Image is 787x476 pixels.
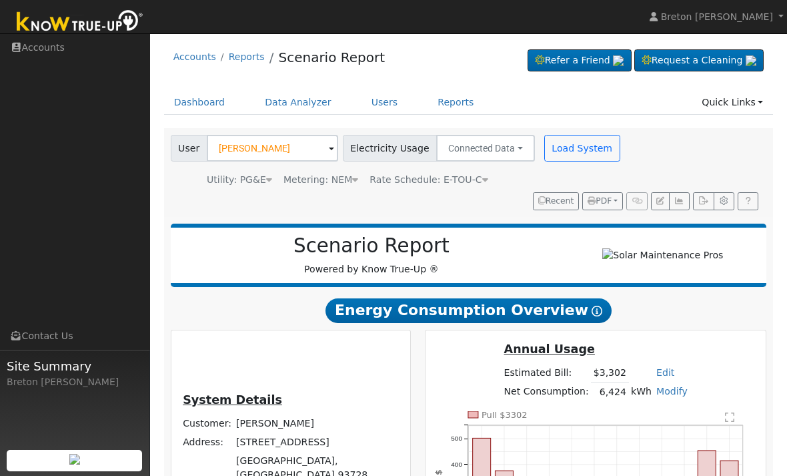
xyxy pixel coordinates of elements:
span: Energy Consumption Overview [325,298,612,323]
button: Multi-Series Graph [669,192,690,211]
td: Net Consumption: [502,383,591,402]
button: Edit User [651,192,670,211]
td: [STREET_ADDRESS] [234,433,401,451]
span: Electricity Usage [343,135,437,162]
button: Recent [533,192,580,211]
a: Users [361,90,408,115]
a: Dashboard [164,90,235,115]
button: Load System [544,135,620,162]
td: Estimated Bill: [502,363,591,383]
div: Metering: NEM [283,173,358,187]
a: Help Link [738,192,758,211]
button: PDF [582,192,623,211]
td: 6,424 [591,383,628,402]
td: $3,302 [591,363,628,383]
div: Powered by Know True-Up ® [177,234,566,276]
span: Breton [PERSON_NAME] [661,11,773,22]
a: Modify [656,386,688,397]
img: retrieve [746,55,756,66]
text: 400 [451,461,462,468]
i: Show Help [592,306,602,316]
h2: Scenario Report [184,234,559,258]
a: Edit [656,367,674,378]
a: Reports [428,90,484,115]
span: User [171,135,207,162]
td: [PERSON_NAME] [234,414,401,433]
button: Settings [714,192,734,211]
img: Know True-Up [10,7,150,37]
a: Quick Links [692,90,773,115]
text: Pull $3302 [482,410,528,420]
span: Alias: HETOUC [369,174,488,185]
a: Data Analyzer [255,90,341,115]
a: Accounts [173,51,216,62]
a: Reports [229,51,265,62]
a: Request a Cleaning [634,49,764,72]
img: retrieve [613,55,624,66]
input: Select a User [207,135,338,162]
div: Breton [PERSON_NAME] [7,375,143,389]
button: Connected Data [436,135,535,162]
a: Scenario Report [278,49,385,65]
button: Export Interval Data [693,192,714,211]
td: Customer: [181,414,234,433]
img: retrieve [69,454,80,465]
span: Site Summary [7,357,143,375]
td: kWh [629,383,654,402]
span: PDF [588,196,612,206]
img: Solar Maintenance Pros [602,248,723,262]
div: Utility: PG&E [207,173,272,187]
text: 500 [451,435,462,442]
td: Address: [181,433,234,451]
u: Annual Usage [504,342,595,356]
text:  [725,412,734,423]
u: System Details [183,393,282,407]
a: Refer a Friend [528,49,632,72]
